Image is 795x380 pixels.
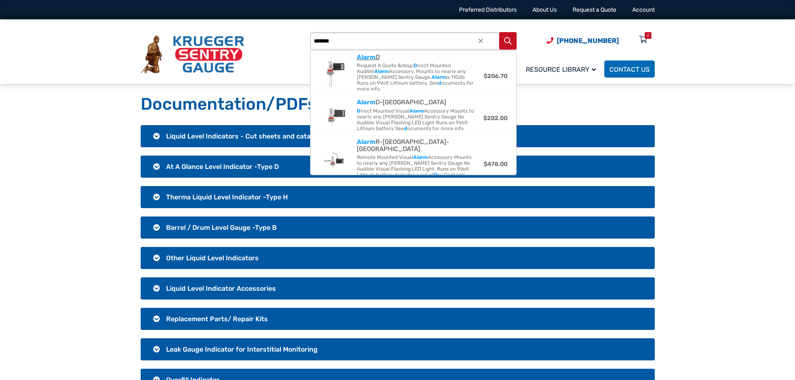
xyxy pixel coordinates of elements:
span: Replacement Parts/ Repair Kits [166,315,268,323]
span: [PHONE_NUMBER] [557,37,619,45]
strong: d [404,126,407,131]
strong: Alarm [357,53,376,61]
strong: D [414,63,417,68]
span: Request A Quote &nbsp; irect Mounted Audible Accessory. Mounts to nearly any [PERSON_NAME] Sentry... [357,63,477,92]
strong: D [434,172,438,178]
strong: D [357,108,361,114]
span: Liquid Level Indicator Accessories [166,284,276,292]
bdi: 202.00 [483,115,507,122]
span: Barrel / Drum Level Gauge -Type B [166,224,277,232]
span: D [357,54,484,61]
a: Phone Number (920) 434-8860 [547,35,619,46]
a: Contact Us [604,60,655,78]
span: Contact Us [609,65,650,73]
img: AlarmR-DC-FL [322,148,349,174]
a: Account [632,6,655,13]
strong: Alarm [409,108,424,114]
button: Search [499,32,517,50]
a: AlarmDAlarmDRequest A Quote &nbsp;Direct Mounted AudibleAlarmAccessory. Mounts to nearly any [PER... [310,50,516,96]
bdi: 478.00 [484,161,507,168]
span: Remote Mounted Visual Accessory Mounts to nearly any [PERSON_NAME] Sentry Gauge No Audible Visual... [357,154,477,184]
span: Leak Gauge Indicator for Interstitial Monitoring [166,345,318,353]
a: Request a Quote [573,6,616,13]
a: About Us [533,6,557,13]
img: AlarmD [319,56,352,89]
span: $ [483,115,487,122]
strong: Alarm [357,98,376,106]
span: At A Glance Level Indicator -Type D [166,163,279,171]
span: $ [484,73,487,80]
img: Krueger Sentry Gauge [141,35,244,74]
span: Liquid Level Indicators - Cut sheets and catalog pages [166,132,341,140]
span: Resource Library [526,65,596,73]
a: Preferred Distributors [459,6,517,13]
a: Resource Library [521,59,604,79]
a: AlarmR-DC-FLAlarmR-[GEOGRAPHIC_DATA]-[GEOGRAPHIC_DATA]Remote Mounted VisualAlarmAccessory Mounts ... [310,136,516,187]
span: irect Mounted Visual Accessory Mounts to nearly any [PERSON_NAME] Sentry Gauge No Audible Visual ... [357,108,477,131]
strong: Alarm [413,154,428,160]
strong: Alarm [432,74,446,80]
img: AlarmD-FL [319,98,352,132]
span: Therma Liquid Level Indicator -Type H [166,193,288,201]
strong: Alarm [374,68,389,74]
strong: d [438,80,442,86]
div: 0 [647,32,649,39]
strong: Alarm [357,138,376,146]
bdi: 206.70 [484,73,507,80]
span: Other Liquid Level Indicators [166,254,259,262]
span: R-[GEOGRAPHIC_DATA]-[GEOGRAPHIC_DATA] [357,138,484,152]
span: $ [484,161,487,168]
h1: Documentation/PDFs [141,94,655,115]
span: D-[GEOGRAPHIC_DATA] [357,99,483,106]
a: AlarmD-FLAlarmD-[GEOGRAPHIC_DATA]Direct Mounted VisualAlarmAccessory Mounts to nearly any [PERSON... [310,96,516,136]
